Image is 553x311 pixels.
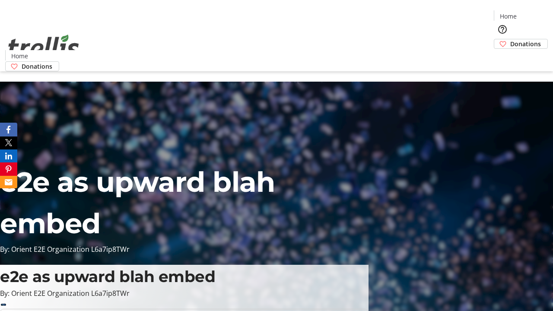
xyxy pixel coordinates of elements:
[510,39,541,48] span: Donations
[6,51,33,60] a: Home
[5,25,82,68] img: Orient E2E Organization L6a7ip8TWr's Logo
[494,12,522,21] a: Home
[11,51,28,60] span: Home
[494,21,511,38] button: Help
[5,61,59,71] a: Donations
[494,49,511,66] button: Cart
[22,62,52,71] span: Donations
[500,12,517,21] span: Home
[494,39,548,49] a: Donations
